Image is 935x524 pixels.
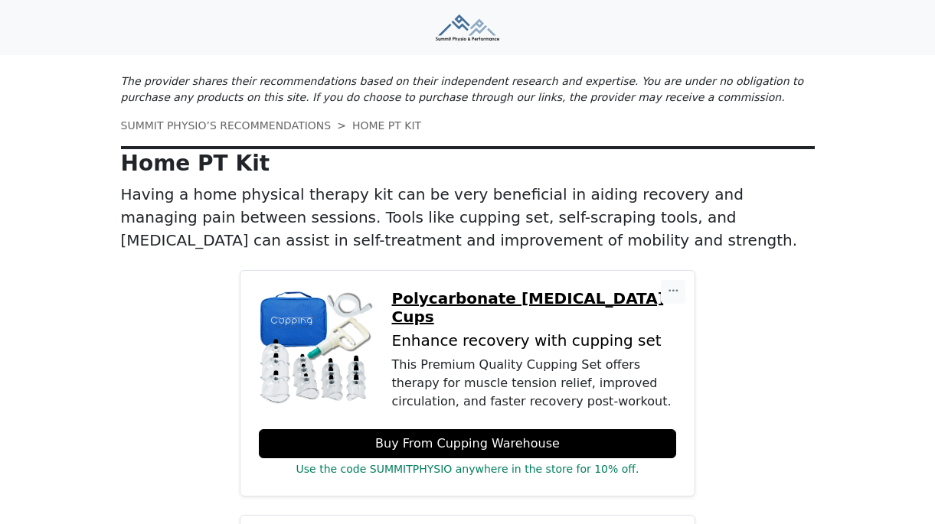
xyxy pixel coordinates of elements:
[121,73,815,106] p: The provider shares their recommendations based on their independent research and expertise. You ...
[392,356,677,411] div: This Premium Quality Cupping Set offers therapy for muscle tension relief, improved circulation, ...
[121,183,815,252] p: Having a home physical therapy kit can be very beneficial in aiding recovery and managing pain be...
[259,461,677,477] p: Use the code SUMMITPHYSIO anywhere in the store for 10% off.
[331,118,421,134] li: HOME PT KIT
[392,332,677,350] p: Enhance recovery with cupping set
[121,151,815,177] p: Home PT Kit
[259,429,677,458] a: Buy From Cupping Warehouse
[259,289,374,404] img: Polycarbonate Cupping Therapy Cups
[436,15,499,41] img: Summit Physio & Performance
[121,119,332,132] a: SUMMIT PHYSIO’S RECOMMENDATIONS
[392,289,677,326] a: Polycarbonate [MEDICAL_DATA] Cups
